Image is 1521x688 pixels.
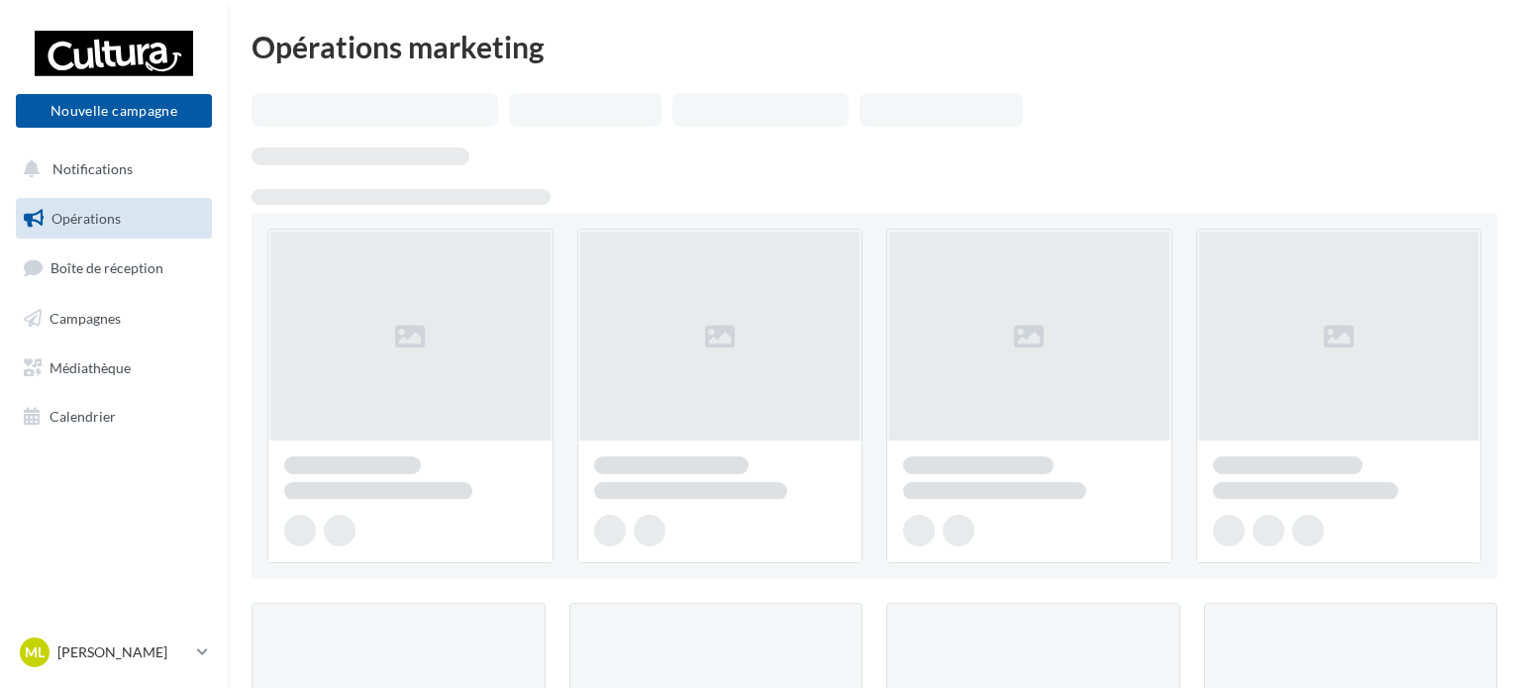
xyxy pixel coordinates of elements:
[16,94,212,128] button: Nouvelle campagne
[52,160,133,177] span: Notifications
[12,246,216,289] a: Boîte de réception
[51,259,163,276] span: Boîte de réception
[50,310,121,327] span: Campagnes
[12,198,216,240] a: Opérations
[25,642,45,662] span: ML
[51,210,121,227] span: Opérations
[12,298,216,340] a: Campagnes
[50,408,116,425] span: Calendrier
[12,148,208,190] button: Notifications
[50,358,131,375] span: Médiathèque
[57,642,189,662] p: [PERSON_NAME]
[12,396,216,438] a: Calendrier
[16,634,212,671] a: ML [PERSON_NAME]
[252,32,1497,61] div: Opérations marketing
[12,347,216,389] a: Médiathèque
